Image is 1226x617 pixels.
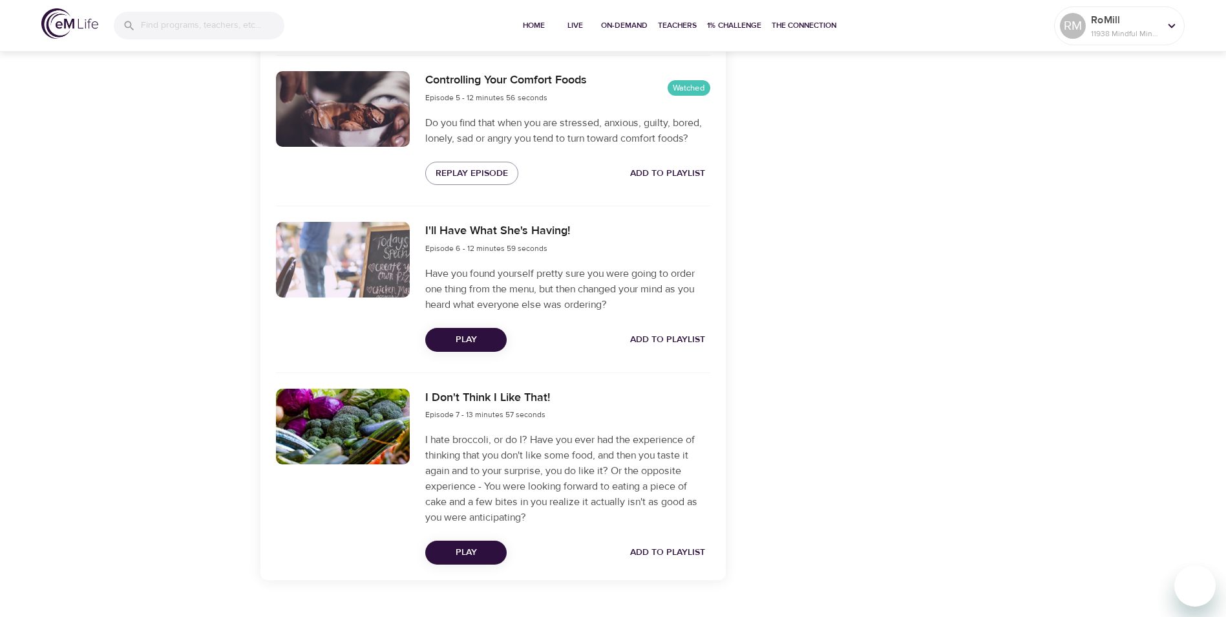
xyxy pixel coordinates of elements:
span: Episode 7 - 13 minutes 57 seconds [425,409,545,420]
button: Add to Playlist [625,541,710,565]
iframe: Button to launch messaging window [1174,565,1216,607]
button: Play [425,541,507,565]
span: Add to Playlist [630,332,705,348]
span: On-Demand [601,19,648,32]
button: Replay Episode [425,162,518,186]
span: Play [436,545,496,561]
span: Teachers [658,19,697,32]
button: Add to Playlist [625,328,710,352]
span: Add to Playlist [630,545,705,561]
h6: I Don't Think I Like That! [425,389,550,407]
p: 11938 Mindful Minutes [1091,28,1159,39]
p: Have you found yourself pretty sure you were going to order one thing from the menu, but then cha... [425,266,710,312]
span: Episode 6 - 12 minutes 59 seconds [425,243,547,254]
input: Find programs, teachers, etc... [141,12,284,39]
button: Play [425,328,507,352]
span: The Connection [772,19,836,32]
span: Live [560,19,591,32]
p: Do you find that when you are stressed, anxious, guilty, bored, lonely, sad or angry you tend to ... [425,115,710,146]
div: RM [1060,13,1086,39]
h6: I'll Have What She's Having! [425,222,570,241]
span: Add to Playlist [630,166,705,182]
h6: Controlling Your Comfort Foods [425,71,587,90]
img: logo [41,8,98,39]
span: Home [518,19,549,32]
button: Add to Playlist [625,162,710,186]
p: RoMill [1091,12,1159,28]
span: Episode 5 - 12 minutes 56 seconds [425,92,547,103]
span: 1% Challenge [707,19,761,32]
p: I hate broccoli, or do I? Have you ever had the experience of thinking that you don't like some f... [425,432,710,525]
span: Watched [668,82,710,94]
span: Play [436,332,496,348]
span: Replay Episode [436,166,508,182]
